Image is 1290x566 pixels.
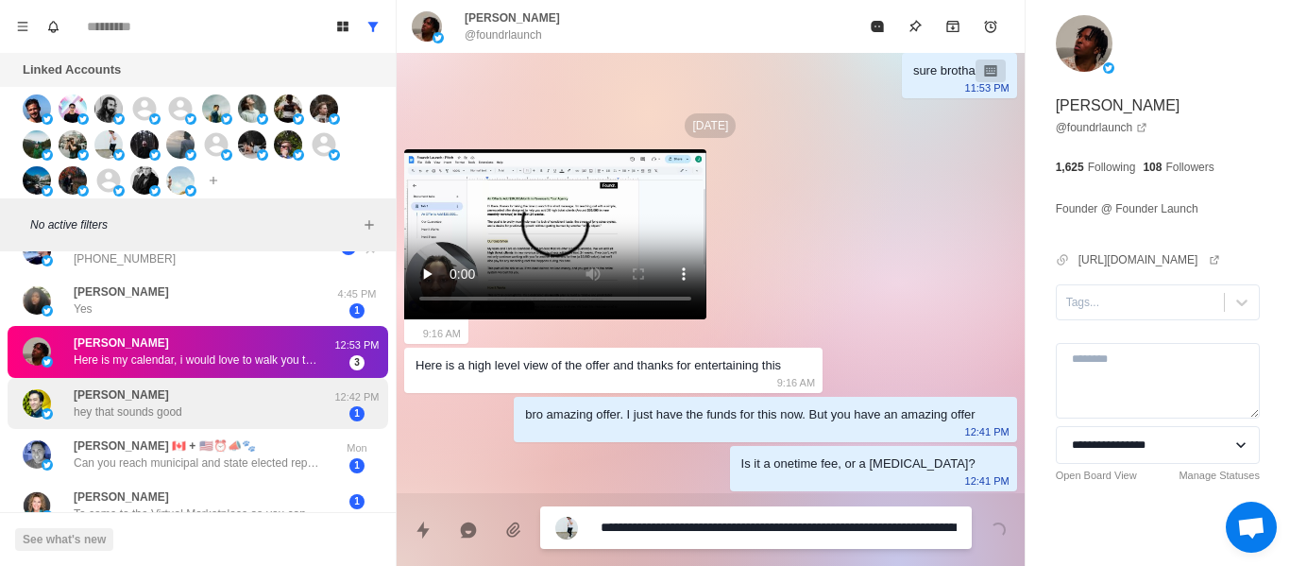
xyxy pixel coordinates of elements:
[1056,15,1112,72] img: picture
[965,421,1010,442] p: 12:41 PM
[965,77,1010,98] p: 11:53 PM
[257,113,268,125] img: picture
[274,94,302,123] img: picture
[1226,502,1277,553] a: Open chat
[42,459,53,471] img: picture
[74,300,93,317] p: Yes
[149,185,161,197] img: picture
[1103,62,1114,74] img: picture
[77,113,89,125] img: picture
[166,166,195,195] img: picture
[257,149,268,161] img: picture
[349,494,365,509] span: 1
[741,454,976,474] div: Is it a onetime fee, or a [MEDICAL_DATA]?
[221,113,232,125] img: picture
[42,510,53,522] img: picture
[333,337,381,353] p: 12:53 PM
[1056,159,1084,176] p: 1,625
[777,372,815,393] p: 9:16 AM
[358,214,381,236] button: Add filters
[913,60,976,81] div: sure brotha
[329,113,340,125] img: picture
[238,130,266,159] img: picture
[74,489,169,506] p: [PERSON_NAME]
[965,471,1010,491] p: 12:41 PM
[74,334,169,352] p: [PERSON_NAME]
[74,283,169,300] p: [PERSON_NAME]
[8,11,38,42] button: Menu
[42,305,53,317] img: picture
[333,286,381,302] p: 4:45 PM
[23,60,121,79] p: Linked Accounts
[274,130,302,159] img: picture
[333,389,381,405] p: 12:42 PM
[1179,468,1260,484] a: Manage Statuses
[1056,94,1180,117] p: [PERSON_NAME]
[185,113,196,125] img: picture
[433,32,444,43] img: picture
[202,94,230,123] img: picture
[202,169,225,192] button: Add account
[333,440,381,456] p: Mon
[238,94,266,123] img: picture
[1056,468,1137,484] a: Open Board View
[1056,198,1198,219] p: Founder @ Founder Launch
[94,130,123,159] img: picture
[113,149,125,161] img: picture
[972,8,1010,45] button: Add reminder
[23,440,51,469] img: picture
[858,8,896,45] button: Mark as read
[423,323,461,344] p: 9:16 AM
[149,149,161,161] img: picture
[113,113,125,125] img: picture
[450,511,487,549] button: Reply with AI
[149,113,161,125] img: picture
[1056,119,1148,136] a: @foundrlaunch
[59,130,87,159] img: picture
[979,511,1017,549] button: Send message
[130,166,159,195] img: picture
[23,389,51,418] img: picture
[896,8,934,45] button: Pin
[1078,251,1221,268] a: [URL][DOMAIN_NAME]
[130,130,159,159] img: picture
[465,26,542,43] p: @foundrlaunch
[23,491,51,520] img: picture
[310,94,338,123] img: picture
[221,149,232,161] img: picture
[94,94,123,123] img: picture
[42,356,53,368] img: picture
[74,437,256,455] p: [PERSON_NAME] 🇨🇦 + 🇺🇸⏰📣🐾
[525,404,975,425] div: bro amazing offer. I just have the funds for this now. But you have an amazing offer
[404,511,442,549] button: Quick replies
[412,11,442,42] img: picture
[185,185,196,197] img: picture
[185,149,196,161] img: picture
[329,149,340,161] img: picture
[42,185,53,197] img: picture
[349,458,365,473] span: 1
[166,130,195,159] img: picture
[42,113,53,125] img: picture
[38,11,68,42] button: Notifications
[1165,159,1214,176] p: Followers
[42,408,53,420] img: picture
[293,149,304,161] img: picture
[23,286,51,315] img: picture
[495,511,533,549] button: Add media
[77,149,89,161] img: picture
[59,166,87,195] img: picture
[416,355,781,376] div: Here is a high level view of the offer and thanks for entertaining this
[358,11,388,42] button: Show all conversations
[555,517,578,540] img: picture
[42,255,53,266] img: picture
[74,506,319,523] p: To come to the Virtual Marketplace so you can pitch your services to my community members.
[42,149,53,161] img: picture
[15,528,113,551] button: See what's new
[465,9,560,26] p: [PERSON_NAME]
[293,113,304,125] img: picture
[74,403,182,420] p: hey that sounds good
[77,185,89,197] img: picture
[74,386,169,403] p: [PERSON_NAME]
[349,303,365,318] span: 1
